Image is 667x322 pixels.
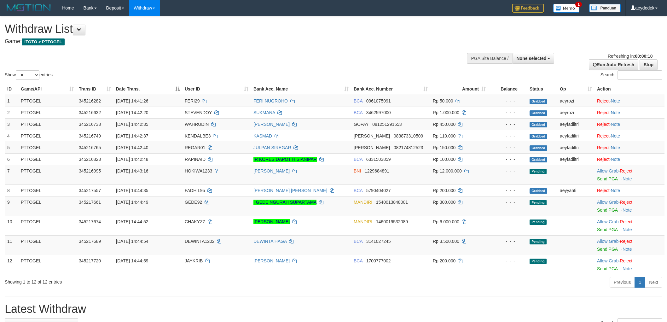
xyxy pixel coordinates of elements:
td: aeyrozi [557,107,594,118]
span: REGAR01 [185,145,205,150]
span: BCA [354,258,362,263]
div: - - - [491,144,525,151]
span: Rp 6.000.000 [433,219,459,224]
span: 345217689 [79,239,101,244]
a: Reject [597,145,610,150]
span: Grabbed [530,145,547,151]
span: 345216749 [79,133,101,138]
span: · [597,168,620,173]
span: Rp 110.000 [433,133,455,138]
span: [DATE] 14:42:20 [116,110,148,115]
span: Pending [530,259,547,264]
span: 345217720 [79,258,101,263]
a: Note [611,110,620,115]
td: · [594,130,664,142]
a: Send PGA [597,176,618,181]
th: Balance [488,83,527,95]
div: - - - [491,199,525,205]
span: CHAKYZZ [185,219,205,224]
a: Note [611,145,620,150]
a: [PERSON_NAME] [253,258,290,263]
span: [DATE] 14:44:54 [116,239,148,244]
span: [DATE] 14:44:59 [116,258,148,263]
td: PTTOGEL [18,142,76,153]
td: 4 [5,130,18,142]
a: Note [623,227,632,232]
span: FERI29 [185,98,200,103]
td: 3 [5,118,18,130]
span: [DATE] 14:43:16 [116,168,148,173]
td: 7 [5,165,18,184]
span: Rp 1.000.000 [433,110,459,115]
td: PTTOGEL [18,107,76,118]
div: - - - [491,187,525,194]
div: - - - [491,238,525,244]
th: Trans ID: activate to sort column ascending [76,83,113,95]
span: Rp 450.000 [433,122,455,127]
span: Rp 150.000 [433,145,455,150]
a: 1 [635,277,645,288]
span: BCA [354,98,362,103]
th: Action [594,83,664,95]
td: · [594,153,664,165]
span: [DATE] 14:44:52 [116,219,148,224]
span: BCA [354,157,362,162]
a: Stop [640,59,658,70]
a: Reject [620,239,632,244]
th: Status [527,83,557,95]
select: Showentries [16,70,39,80]
span: 345217674 [79,219,101,224]
span: Copy 1229684891 to clipboard [365,168,389,173]
td: PTTOGEL [18,165,76,184]
span: Copy 3141027245 to clipboard [366,239,391,244]
span: [DATE] 14:42:40 [116,145,148,150]
a: DEWINTA HAGA [253,239,287,244]
td: PTTOGEL [18,153,76,165]
span: Rp 200.000 [433,258,455,263]
td: aeyfadiltri [557,118,594,130]
div: - - - [491,133,525,139]
span: RAPINAID [185,157,206,162]
a: SUKMANA [253,110,275,115]
span: [DATE] 14:42:48 [116,157,148,162]
input: Search: [618,70,662,80]
span: · [597,258,620,263]
span: Refreshing in: [608,54,652,59]
span: [DATE] 14:44:35 [116,188,148,193]
span: Grabbed [530,122,547,127]
a: Note [623,208,632,213]
span: Pending [530,200,547,205]
h1: Withdraw List [5,23,438,35]
a: Allow Grab [597,168,618,173]
th: Date Trans.: activate to sort column descending [113,83,182,95]
span: 345217557 [79,188,101,193]
span: Rp 300.000 [433,200,455,205]
span: MANDIRI [354,219,372,224]
span: WAHRUDIN [185,122,209,127]
th: Game/API: activate to sort column ascending [18,83,76,95]
span: None selected [517,56,547,61]
a: KASMAD [253,133,272,138]
span: 345216765 [79,145,101,150]
td: · [594,235,664,255]
label: Show entries [5,70,53,80]
span: [PERSON_NAME] [354,145,390,150]
td: PTTOGEL [18,95,76,107]
span: · [597,200,620,205]
th: Op: activate to sort column ascending [557,83,594,95]
span: Copy 083873310509 to clipboard [394,133,423,138]
td: 6 [5,153,18,165]
span: Rp 200.000 [433,188,455,193]
a: Send PGA [597,247,618,252]
span: HOKIWA1233 [185,168,212,173]
span: Copy 1700777002 to clipboard [366,258,391,263]
a: Note [623,266,632,271]
a: Reject [620,258,632,263]
span: FADHIL95 [185,188,205,193]
span: Copy 1460019532089 to clipboard [376,219,408,224]
label: Search: [600,70,662,80]
span: Pending [530,220,547,225]
span: · [597,239,620,244]
td: 11 [5,235,18,255]
span: Copy 081251291553 to clipboard [372,122,402,127]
